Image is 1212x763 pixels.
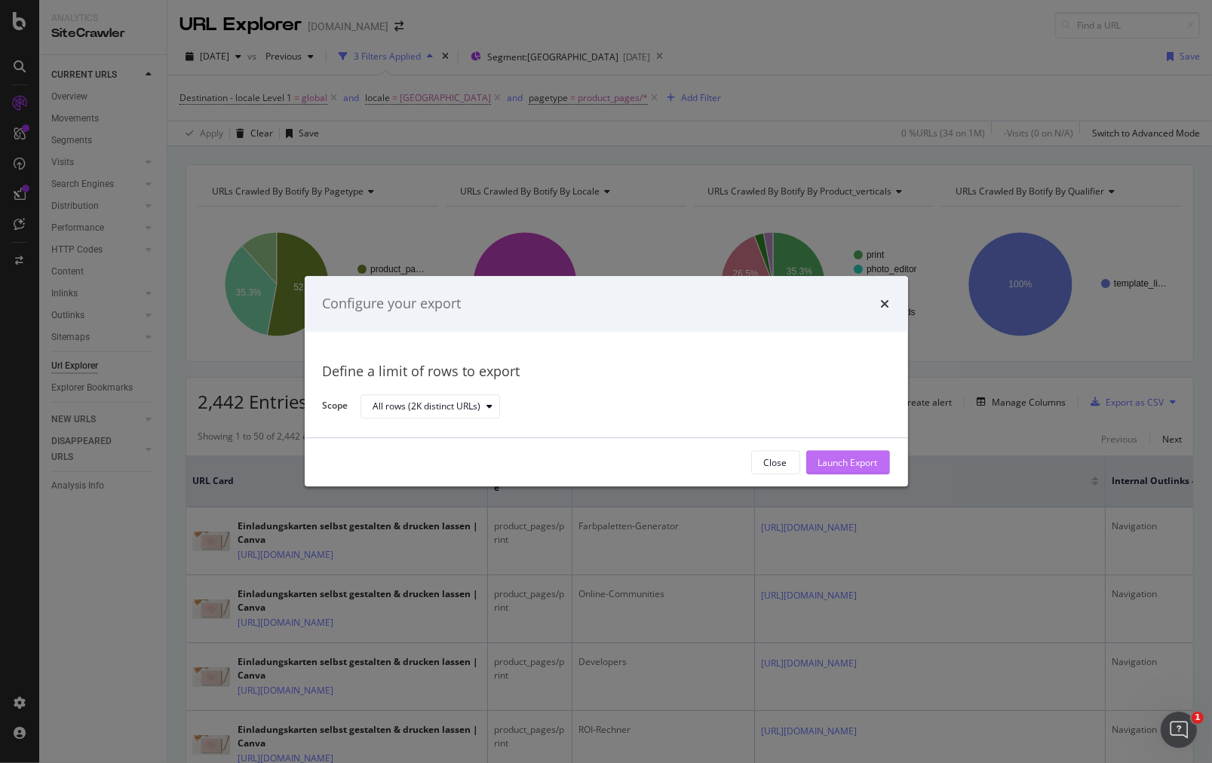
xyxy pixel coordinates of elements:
button: All rows (2K distinct URLs) [361,394,500,418]
div: Close [764,456,787,469]
div: modal [305,276,908,486]
div: Launch Export [818,456,878,469]
iframe: Intercom live chat [1161,712,1197,748]
span: 1 [1192,712,1204,724]
div: Define a limit of rows to export [323,362,890,381]
div: All rows (2K distinct URLs) [373,402,481,411]
div: Configure your export [323,294,462,314]
button: Close [751,451,800,475]
label: Scope [323,400,348,416]
div: times [881,294,890,314]
button: Launch Export [806,451,890,475]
